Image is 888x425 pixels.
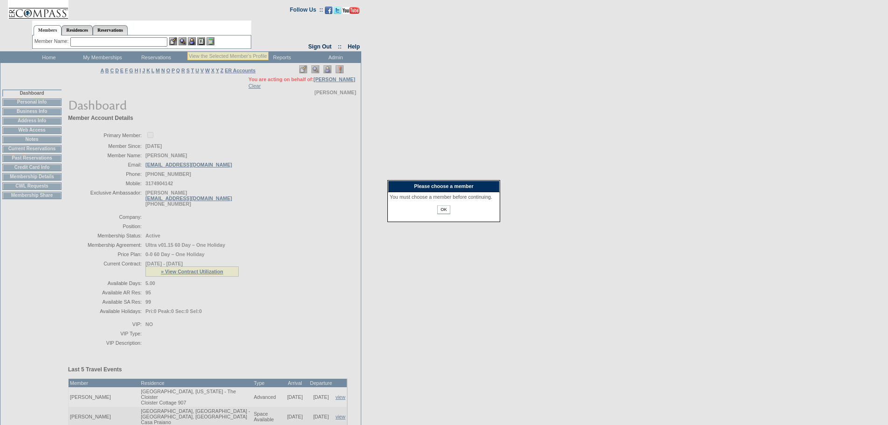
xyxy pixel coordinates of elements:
[334,9,341,15] a: Follow us on Twitter
[197,37,205,45] img: Reservations
[188,37,196,45] img: Impersonate
[325,9,332,15] a: Become our fan on Facebook
[338,43,342,50] span: ::
[62,25,93,35] a: Residences
[334,7,341,14] img: Follow us on Twitter
[308,43,331,50] a: Sign Out
[179,37,186,45] img: View
[93,25,128,35] a: Reservations
[343,7,359,14] img: Subscribe to our YouTube Channel
[169,37,177,45] img: b_edit.gif
[290,6,323,17] td: Follow Us ::
[348,43,360,50] a: Help
[437,205,450,214] input: OK
[207,37,214,45] img: b_calculator.gif
[390,194,498,200] div: You must choose a member before continuing.
[388,181,500,192] div: Please choose a member
[325,7,332,14] img: Become our fan on Facebook
[34,37,70,45] div: Member Name:
[343,9,359,15] a: Subscribe to our YouTube Channel
[34,25,62,35] a: Members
